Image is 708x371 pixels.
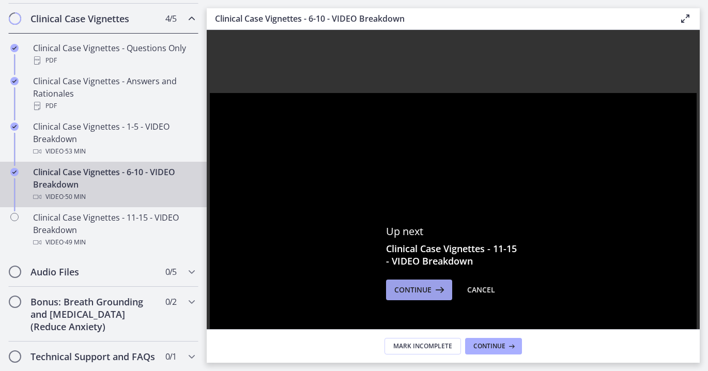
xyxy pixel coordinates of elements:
[33,236,194,249] div: Video
[33,191,194,203] div: Video
[384,338,461,354] button: Mark Incomplete
[64,236,86,249] span: · 49 min
[10,77,19,85] i: Completed
[165,12,176,25] span: 4 / 5
[386,280,452,300] button: Continue
[165,266,176,278] span: 0 / 5
[30,296,157,333] h2: Bonus: Breath Grounding and [MEDICAL_DATA] (Reduce Anxiety)
[394,284,432,296] span: Continue
[30,12,157,25] h2: Clinical Case Vignettes
[33,211,194,249] div: Clinical Case Vignettes - 11-15 - VIDEO Breakdown
[165,350,176,363] span: 0 / 1
[465,338,522,354] button: Continue
[33,75,194,112] div: Clinical Case Vignettes - Answers and Rationales
[64,145,86,158] span: · 53 min
[10,168,19,176] i: Completed
[393,342,452,350] span: Mark Incomplete
[33,166,194,203] div: Clinical Case Vignettes - 6-10 - VIDEO Breakdown
[33,120,194,158] div: Clinical Case Vignettes - 1-5 - VIDEO Breakdown
[10,122,19,131] i: Completed
[33,42,194,67] div: Clinical Case Vignettes - Questions Only
[459,280,503,300] button: Cancel
[165,296,176,308] span: 0 / 2
[215,12,663,25] h3: Clinical Case Vignettes - 6-10 - VIDEO Breakdown
[10,44,19,52] i: Completed
[33,54,194,67] div: PDF
[386,242,520,267] h3: Clinical Case Vignettes - 11-15 - VIDEO Breakdown
[30,350,157,363] h2: Technical Support and FAQs
[467,284,495,296] div: Cancel
[33,100,194,112] div: PDF
[473,342,505,350] span: Continue
[386,225,520,238] p: Up next
[33,145,194,158] div: Video
[30,266,157,278] h2: Audio Files
[64,191,86,203] span: · 50 min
